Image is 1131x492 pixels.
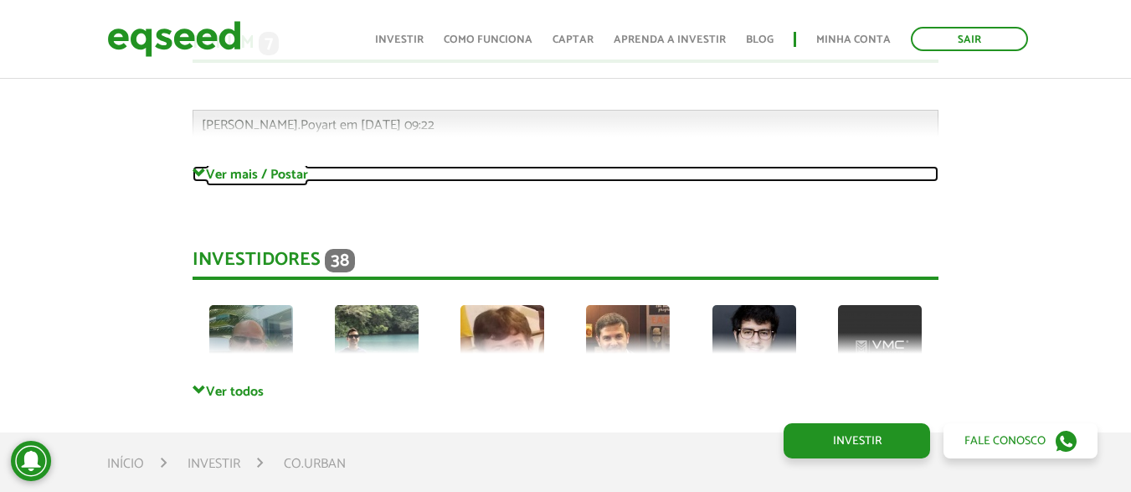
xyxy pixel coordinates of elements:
[553,34,594,45] a: Captar
[911,27,1028,51] a: Sair
[816,34,891,45] a: Minha conta
[614,34,726,45] a: Aprenda a investir
[193,249,938,280] div: Investidores
[325,249,355,272] span: 38
[284,453,346,475] li: Co.Urban
[188,458,240,471] a: Investir
[460,305,544,389] img: picture-64201-1566554857.jpg
[838,305,922,389] img: picture-100036-1732821753.png
[375,34,424,45] a: Investir
[202,114,434,137] span: [PERSON_NAME].Poyart em [DATE] 09:22
[746,34,774,45] a: Blog
[943,423,1098,458] a: Fale conosco
[784,423,930,458] a: Investir
[586,305,670,389] img: picture-73573-1611603096.jpg
[444,34,532,45] a: Como funciona
[209,305,293,389] img: picture-39313-1481646781.jpg
[193,166,938,182] a: Ver mais / Postar
[193,383,938,399] a: Ver todos
[712,305,796,389] img: picture-61607-1560438405.jpg
[107,458,144,471] a: Início
[335,305,419,389] img: picture-48702-1526493360.jpg
[107,17,241,61] img: EqSeed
